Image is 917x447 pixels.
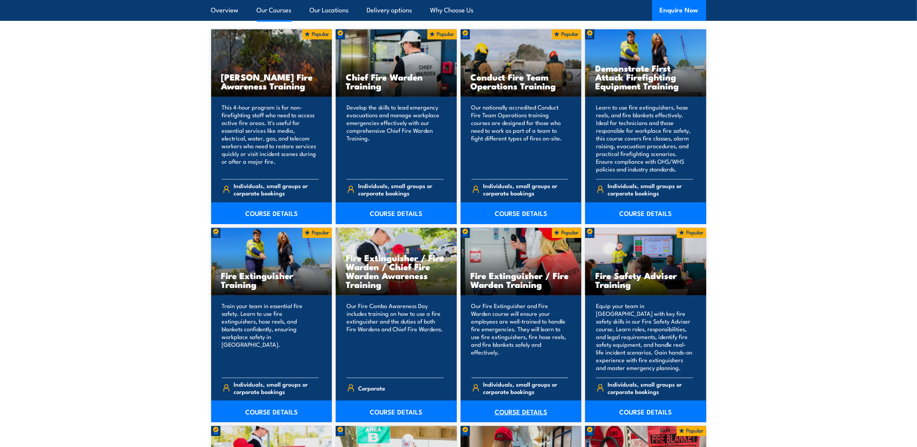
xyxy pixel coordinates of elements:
h3: Conduct Fire Team Operations Training [471,72,572,90]
p: Our Fire Combo Awareness Day includes training on how to use a fire extinguisher and the duties o... [347,302,444,372]
p: Learn to use fire extinguishers, hose reels, and fire blankets effectively. Ideal for technicians... [596,103,693,173]
a: COURSE DETAILS [211,401,332,422]
h3: Fire Extinguisher / Fire Warden / Chief Fire Warden Awareness Training [346,253,447,289]
h3: Fire Extinguisher / Fire Warden Training [471,271,572,289]
p: Equip your team in [GEOGRAPHIC_DATA] with key fire safety skills in our Fire Safety Adviser cours... [596,302,693,372]
span: Individuals, small groups or corporate bookings [234,380,319,395]
a: COURSE DETAILS [211,202,332,224]
p: Our nationally accredited Conduct Fire Team Operations training courses are designed for those wh... [471,103,569,173]
h3: [PERSON_NAME] Fire Awareness Training [221,72,322,90]
h3: Demonstrate First Attack Firefighting Equipment Training [595,63,696,90]
a: COURSE DETAILS [585,401,706,422]
p: Our Fire Extinguisher and Fire Warden course will ensure your employees are well-trained to handl... [471,302,569,372]
h3: Chief Fire Warden Training [346,72,447,90]
a: COURSE DETAILS [336,401,457,422]
h3: Fire Extinguisher Training [221,271,322,289]
span: Individuals, small groups or corporate bookings [359,182,444,197]
span: Individuals, small groups or corporate bookings [483,380,568,395]
h3: Fire Safety Adviser Training [595,271,696,289]
span: Individuals, small groups or corporate bookings [608,182,693,197]
p: This 4-hour program is for non-firefighting staff who need to access active fire areas. It's usef... [222,103,319,173]
span: Corporate [359,382,386,394]
a: COURSE DETAILS [461,401,582,422]
a: COURSE DETAILS [336,202,457,224]
span: Individuals, small groups or corporate bookings [234,182,319,197]
span: Individuals, small groups or corporate bookings [483,182,568,197]
a: COURSE DETAILS [461,202,582,224]
p: Develop the skills to lead emergency evacuations and manage workplace emergencies effectively wit... [347,103,444,173]
a: COURSE DETAILS [585,202,706,224]
span: Individuals, small groups or corporate bookings [608,380,693,395]
p: Train your team in essential fire safety. Learn to use fire extinguishers, hose reels, and blanke... [222,302,319,372]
